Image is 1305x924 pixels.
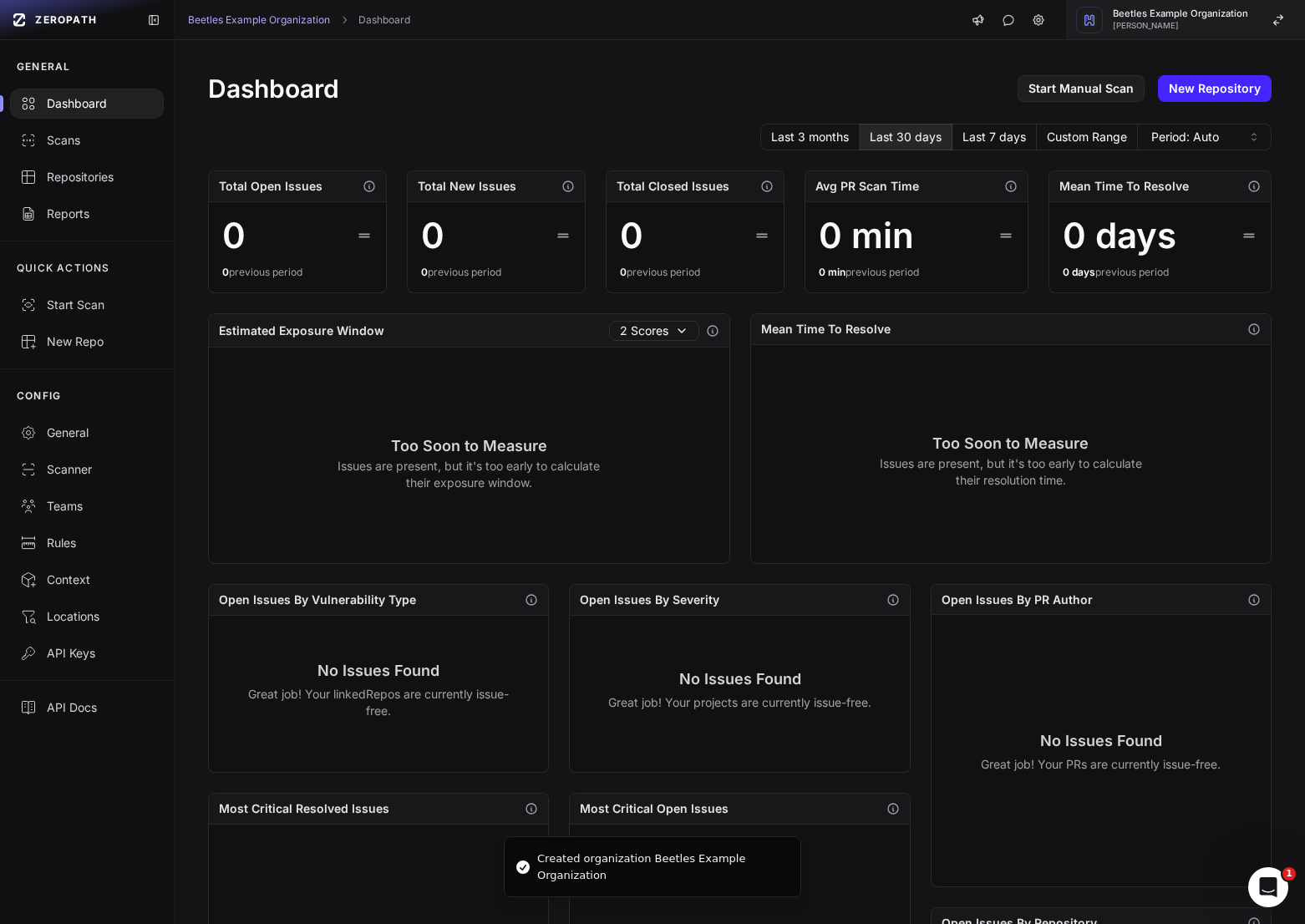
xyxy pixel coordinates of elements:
h3: Too Soon to Measure [338,434,601,458]
a: Start Manual Scan [1018,75,1145,102]
span: [PERSON_NAME] [1113,22,1248,30]
button: Last 7 days [952,124,1037,150]
span: 0 [222,266,229,278]
h2: Mean Time To Resolve [761,321,891,338]
div: Scans [20,132,154,149]
span: 0 min [819,266,845,278]
p: Issues are present, but it's too early to calculate their exposure window. [338,458,601,491]
div: New Repo [20,333,154,350]
div: Created organization Beetles Example Organization [537,850,787,883]
div: 0 min [819,216,914,256]
div: General [20,424,154,441]
button: Custom Range [1037,124,1138,150]
h2: Total Closed Issues [617,178,729,195]
h2: Open Issues By Severity [580,591,719,608]
div: Rules [20,535,154,551]
span: Beetles Example Organization [1113,9,1248,18]
a: Beetles Example Organization [188,13,330,27]
div: 0 [222,216,246,256]
span: ZEROPATH [35,13,97,27]
a: ZEROPATH [7,7,134,33]
h2: Most Critical Open Issues [580,800,729,817]
div: Repositories [20,169,154,185]
p: Great job! Your PRs are currently issue-free. [981,756,1221,773]
p: Great job! Your linkedRepos are currently issue-free. [247,686,510,719]
div: Context [20,571,154,588]
div: previous period [421,266,571,279]
a: New Repository [1158,75,1272,102]
div: 0 [620,216,643,256]
p: Issues are present, but it's too early to calculate their resolution time. [879,455,1142,489]
span: 0 [421,266,428,278]
div: Locations [20,608,154,625]
iframe: Intercom live chat [1248,867,1288,907]
h2: Mean Time To Resolve [1059,178,1189,195]
div: Reports [20,206,154,222]
div: previous period [620,266,770,279]
div: Dashboard [20,95,154,112]
div: Scanner [20,461,154,478]
p: GENERAL [17,60,70,74]
div: previous period [222,266,373,279]
p: CONFIG [17,389,61,403]
h3: No Issues Found [247,659,510,683]
h2: Open Issues By Vulnerability Type [219,591,416,608]
h2: Open Issues By PR Author [942,591,1093,608]
h2: Most Critical Resolved Issues [219,800,389,817]
nav: breadcrumb [188,13,410,27]
p: QUICK ACTIONS [17,261,110,275]
h3: No Issues Found [981,729,1221,753]
a: Dashboard [358,13,410,27]
h3: Too Soon to Measure [879,432,1142,455]
div: API Keys [20,645,154,662]
div: Start Scan [20,297,154,313]
div: Teams [20,498,154,515]
span: 0 [620,266,627,278]
span: 1 [1282,867,1296,881]
svg: chevron right, [338,14,350,26]
div: 0 [421,216,444,256]
h2: Total New Issues [418,178,516,195]
span: Period: Auto [1151,129,1219,145]
span: 0 days [1063,266,1095,278]
div: previous period [1063,266,1258,279]
button: Last 30 days [860,124,952,150]
h2: Avg PR Scan Time [815,178,919,195]
h1: Dashboard [208,74,339,104]
div: previous period [819,266,1014,279]
button: Last 3 months [760,124,860,150]
button: 2 Scores [609,321,699,341]
p: Great job! Your projects are currently issue-free. [608,694,871,711]
h2: Total Open Issues [219,178,322,195]
svg: caret sort, [1247,130,1261,144]
div: API Docs [20,699,154,716]
div: 0 days [1063,216,1176,256]
h3: No Issues Found [608,668,871,691]
h2: Estimated Exposure Window [219,322,384,339]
